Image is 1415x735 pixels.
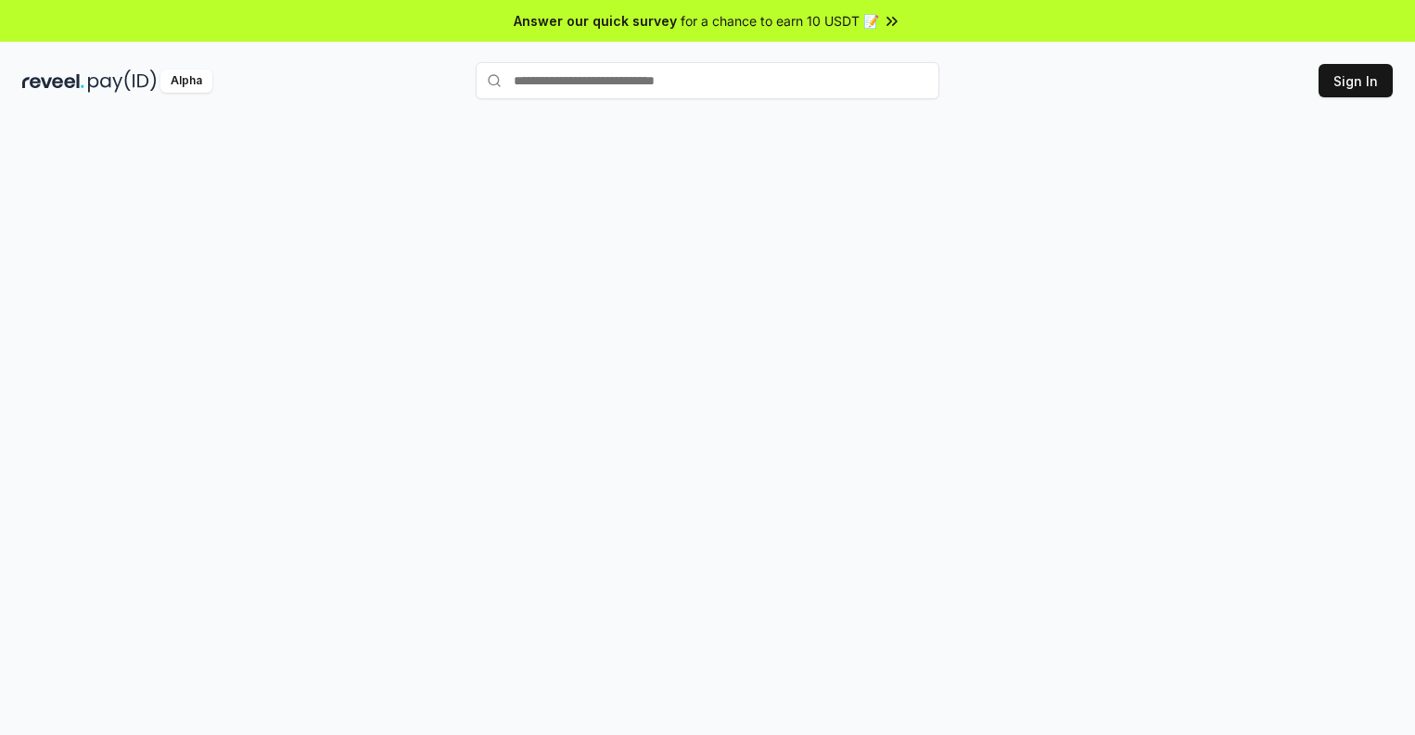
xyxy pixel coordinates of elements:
[88,70,157,93] img: pay_id
[160,70,212,93] div: Alpha
[514,11,677,31] span: Answer our quick survey
[1319,64,1393,97] button: Sign In
[22,70,84,93] img: reveel_dark
[681,11,879,31] span: for a chance to earn 10 USDT 📝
